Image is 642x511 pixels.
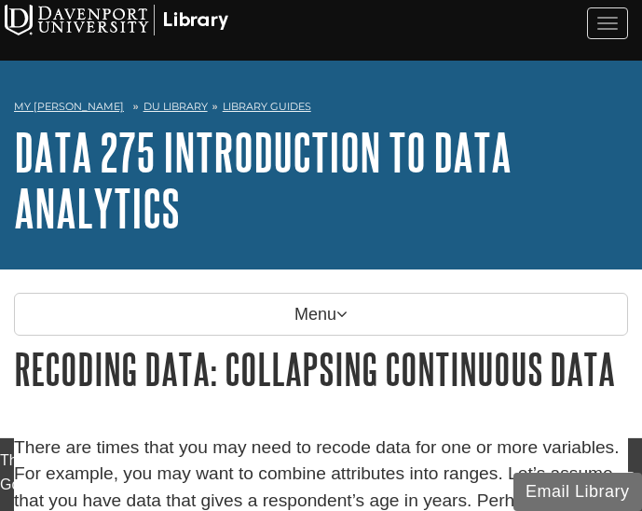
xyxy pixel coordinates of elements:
p: Menu [14,293,628,336]
button: Email Library [513,473,642,511]
a: DATA 275 Introduction to Data Analytics [14,123,512,237]
a: Library Guides [223,100,311,113]
a: DU Library [143,100,208,113]
h1: Recoding Data: Collapsing Continuous Data [14,345,628,393]
img: Davenport University Logo [5,5,228,35]
a: My [PERSON_NAME] [14,99,124,115]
